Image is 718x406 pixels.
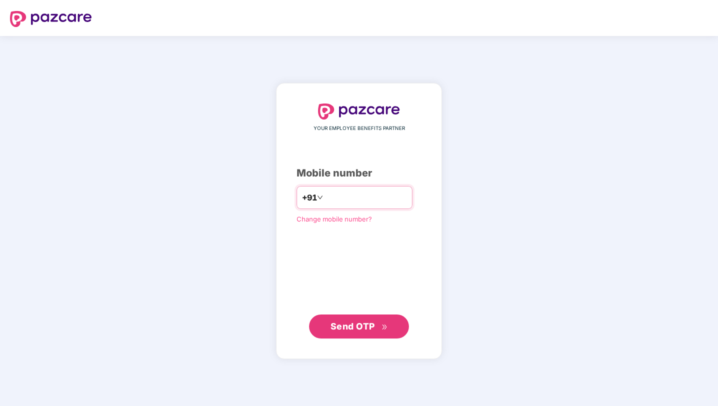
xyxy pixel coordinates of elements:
[297,165,421,181] div: Mobile number
[317,194,323,200] span: down
[302,191,317,204] span: +91
[10,11,92,27] img: logo
[314,124,405,132] span: YOUR EMPLOYEE BENEFITS PARTNER
[381,324,388,330] span: double-right
[331,321,375,331] span: Send OTP
[318,103,400,119] img: logo
[297,215,372,223] a: Change mobile number?
[309,314,409,338] button: Send OTPdouble-right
